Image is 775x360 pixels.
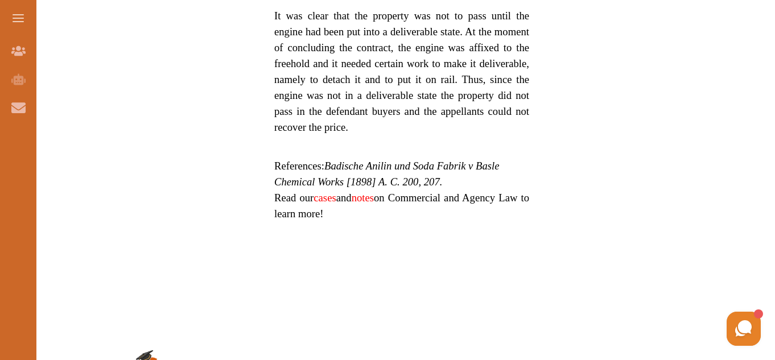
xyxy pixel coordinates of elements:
[274,192,529,220] span: Read our and on Commercial and Agency Law to learn more!
[274,160,499,188] span: References:
[274,160,499,188] em: Badische Anilin und Soda Fabrik v Basle Chemical Works [1898] A. C. 200, 207.
[352,192,374,204] a: notes
[314,192,336,204] a: cases
[274,10,529,133] span: It was clear that the property was not to pass until the engine had been put into a deliverable s...
[502,309,764,349] iframe: HelpCrunch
